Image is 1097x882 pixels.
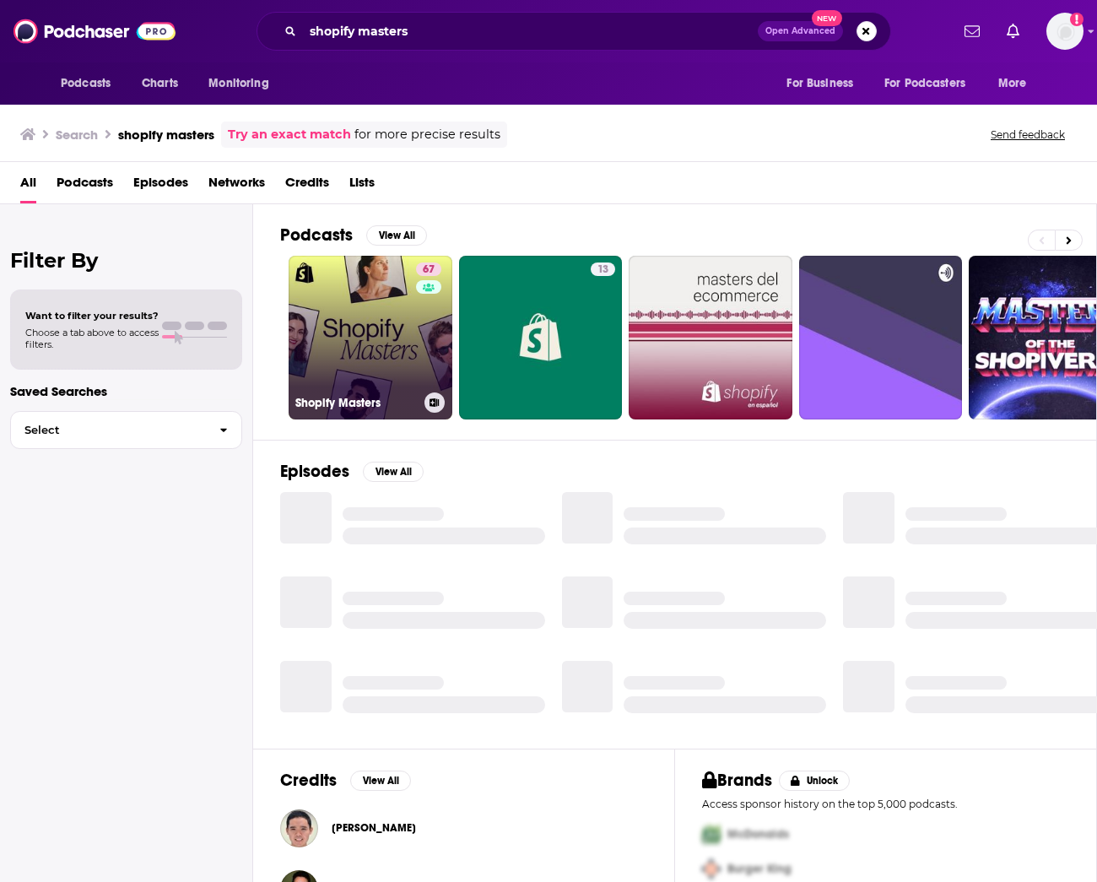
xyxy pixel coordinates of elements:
a: Episodes [133,169,188,203]
a: 67 [416,262,441,276]
h2: Credits [280,770,337,791]
span: For Podcasters [884,72,965,95]
h2: Podcasts [280,225,353,246]
span: More [998,72,1027,95]
span: Open Advanced [765,27,835,35]
span: Want to filter your results? [25,310,159,322]
span: Burger King [727,862,792,876]
h3: Shopify Masters [295,396,418,410]
button: Unlock [779,771,851,791]
button: Send feedback [986,127,1070,142]
a: Podcasts [57,169,113,203]
span: Podcasts [61,72,111,95]
span: Choose a tab above to access filters. [25,327,159,350]
img: User Profile [1046,13,1083,50]
a: EpisodesView All [280,461,424,482]
input: Search podcasts, credits, & more... [303,18,758,45]
a: Lists [349,169,375,203]
a: Try an exact match [228,125,351,144]
div: Search podcasts, credits, & more... [257,12,891,51]
a: CreditsView All [280,770,411,791]
a: 13 [591,262,615,276]
span: 67 [423,262,435,279]
a: 67Shopify Masters [289,256,452,419]
a: Networks [208,169,265,203]
button: Show profile menu [1046,13,1083,50]
h2: Filter By [10,248,242,273]
h2: Episodes [280,461,349,482]
button: open menu [873,68,990,100]
button: View All [366,225,427,246]
a: All [20,169,36,203]
button: open menu [986,68,1048,100]
h3: Search [56,127,98,143]
a: Felix Thea [332,821,416,835]
button: Open AdvancedNew [758,21,843,41]
span: Charts [142,72,178,95]
a: Show notifications dropdown [1000,17,1026,46]
img: Podchaser - Follow, Share and Rate Podcasts [14,15,176,47]
a: Charts [131,68,188,100]
a: PodcastsView All [280,225,427,246]
button: Select [10,411,242,449]
span: For Business [786,72,853,95]
span: New [812,10,842,26]
a: 13 [459,256,623,419]
button: Felix TheaFelix Thea [280,801,647,855]
a: Show notifications dropdown [958,17,986,46]
h3: shopify masters [118,127,214,143]
span: 13 [597,262,608,279]
span: Monitoring [208,72,268,95]
button: open menu [49,68,132,100]
h2: Brands [702,770,772,791]
button: View All [350,771,411,791]
span: [PERSON_NAME] [332,821,416,835]
img: First Pro Logo [695,817,727,852]
span: Select [11,425,206,436]
button: open menu [197,68,290,100]
p: Access sponsor history on the top 5,000 podcasts. [702,798,1069,810]
svg: Add a profile image [1070,13,1083,26]
span: for more precise results [354,125,500,144]
p: Saved Searches [10,383,242,399]
img: Felix Thea [280,809,318,847]
button: open menu [775,68,874,100]
a: Credits [285,169,329,203]
span: Logged in as mresewehr [1046,13,1083,50]
span: McDonalds [727,827,789,841]
button: View All [363,462,424,482]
